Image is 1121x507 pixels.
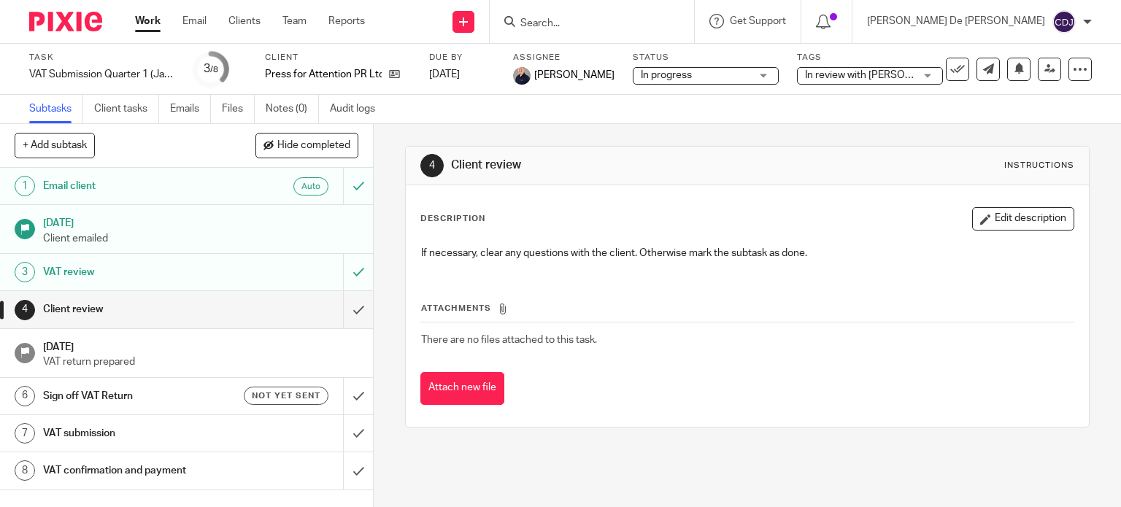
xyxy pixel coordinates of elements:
[15,386,35,406] div: 6
[265,67,382,82] p: Press for Attention PR Ltd
[15,133,95,158] button: + Add subtask
[43,355,358,369] p: VAT return prepared
[266,95,319,123] a: Notes (0)
[420,154,444,177] div: 4
[451,158,778,173] h1: Client review
[519,18,650,31] input: Search
[43,231,358,246] p: Client emailed
[135,14,161,28] a: Work
[43,261,234,283] h1: VAT review
[222,95,255,123] a: Files
[94,95,159,123] a: Client tasks
[29,67,175,82] div: VAT Submission Quarter 1 (Jan/Apr/Jul/Oct)
[421,335,597,345] span: There are no files attached to this task.
[182,14,207,28] a: Email
[15,262,35,282] div: 3
[513,67,531,85] img: IMG_8745-0021-copy.jpg
[797,52,943,63] label: Tags
[170,95,211,123] a: Emails
[293,177,328,196] div: Auto
[29,95,83,123] a: Subtasks
[43,336,358,355] h1: [DATE]
[513,52,615,63] label: Assignee
[328,14,365,28] a: Reports
[421,246,1074,260] p: If necessary, clear any questions with the client. Otherwise mark the subtask as done.
[265,52,411,63] label: Client
[43,422,234,444] h1: VAT submission
[15,300,35,320] div: 4
[228,14,261,28] a: Clients
[730,16,786,26] span: Get Support
[972,207,1074,231] button: Edit description
[633,52,779,63] label: Status
[29,12,102,31] img: Pixie
[420,372,504,405] button: Attach new file
[429,52,495,63] label: Due by
[330,95,386,123] a: Audit logs
[15,423,35,444] div: 7
[43,175,234,197] h1: Email client
[429,69,460,80] span: [DATE]
[421,304,491,312] span: Attachments
[1052,10,1076,34] img: svg%3E
[534,68,615,82] span: [PERSON_NAME]
[29,52,175,63] label: Task
[43,212,358,231] h1: [DATE]
[641,70,692,80] span: In progress
[15,460,35,481] div: 8
[43,460,234,481] h1: VAT confirmation and payment
[15,176,35,196] div: 1
[43,298,234,320] h1: Client review
[255,133,358,158] button: Hide completed
[1004,160,1074,171] div: Instructions
[805,70,949,80] span: In review with [PERSON_NAME]
[277,140,350,152] span: Hide completed
[420,213,485,225] p: Description
[43,385,234,407] h1: Sign off VAT Return
[204,61,218,77] div: 3
[282,14,307,28] a: Team
[210,66,218,74] small: /8
[867,14,1045,28] p: [PERSON_NAME] De [PERSON_NAME]
[252,390,320,402] span: Not yet sent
